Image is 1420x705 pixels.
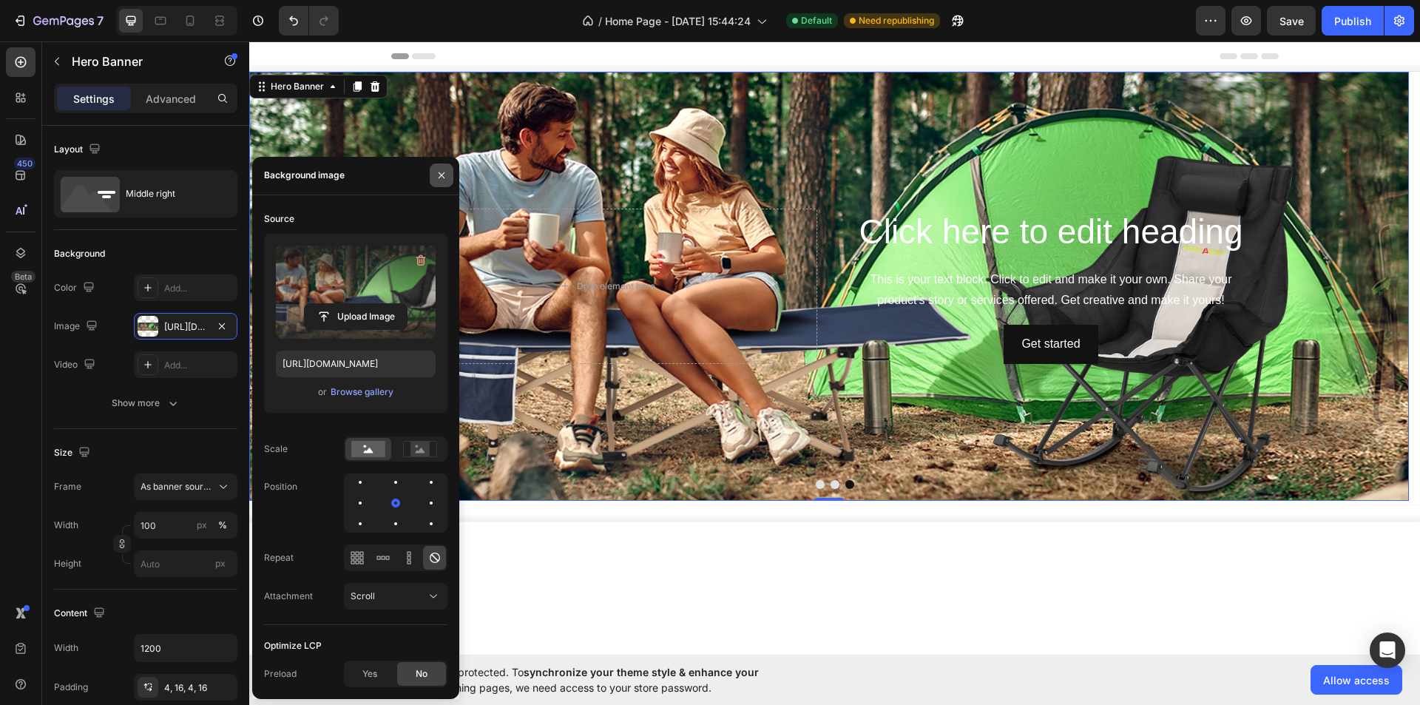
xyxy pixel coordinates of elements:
[134,512,237,539] input: px%
[215,558,226,569] span: px
[54,317,101,337] div: Image
[54,557,81,570] label: Height
[344,583,447,610] button: Scroll
[264,169,345,182] div: Background image
[73,91,115,107] p: Settings
[344,664,816,695] span: Your page is password protected. To when designing pages, we need access to your store password.
[279,6,339,36] div: Undo/Redo
[54,681,88,694] div: Padding
[592,167,1012,215] h2: Click here to edit heading
[304,303,408,330] button: Upload Image
[249,41,1420,655] iframe: Design area
[276,351,436,377] input: https://example.com/image.jpg
[264,590,313,603] div: Attachment
[1267,6,1316,36] button: Save
[164,320,207,334] div: [URL][DOMAIN_NAME]
[134,550,237,577] input: px
[264,551,294,564] div: Repeat
[264,480,297,493] div: Position
[18,38,78,52] div: Hero Banner
[605,13,751,29] span: Home Page - [DATE] 15:44:24
[134,473,237,500] button: As banner source
[264,442,288,456] div: Scale
[754,283,848,323] button: Get started
[54,247,105,260] div: Background
[112,396,180,411] div: Show more
[351,590,375,601] span: Scroll
[97,12,104,30] p: 7
[54,604,108,624] div: Content
[72,53,197,70] p: Hero Banner
[141,480,213,493] span: As banner source
[772,292,831,314] div: Get started
[164,282,234,295] div: Add...
[54,355,98,375] div: Video
[1323,672,1390,688] span: Allow access
[54,480,81,493] label: Frame
[126,177,216,211] div: Middle right
[264,212,294,226] div: Source
[218,519,227,532] div: %
[135,635,237,661] input: Auto
[581,439,590,448] button: Dot
[164,681,234,695] div: 4, 16, 4, 16
[54,140,104,160] div: Layout
[596,439,605,448] button: Dot
[344,666,759,694] span: synchronize your theme style & enhance your experience
[54,641,78,655] div: Width
[146,91,196,107] p: Advanced
[1334,13,1371,29] div: Publish
[328,239,406,251] div: Drop element here
[14,158,35,169] div: 450
[54,278,98,298] div: Color
[859,14,934,27] span: Need republishing
[801,14,832,27] span: Default
[197,519,207,532] div: px
[592,226,1012,272] div: This is your text block. Click to edit and make it your own. Share your product's story or servic...
[416,667,427,681] span: No
[567,439,575,448] button: Dot
[54,390,237,416] button: Show more
[1322,6,1384,36] button: Publish
[598,13,602,29] span: /
[214,516,231,534] button: px
[331,385,393,399] div: Browse gallery
[54,443,93,463] div: Size
[1370,633,1405,668] div: Open Intercom Messenger
[6,6,110,36] button: 7
[164,359,234,372] div: Add...
[318,383,327,401] span: or
[193,516,211,534] button: %
[330,385,394,399] button: Browse gallery
[264,667,297,681] div: Preload
[1311,665,1402,695] button: Allow access
[264,639,322,652] div: Optimize LCP
[1279,15,1304,27] span: Save
[54,519,78,532] label: Width
[362,667,377,681] span: Yes
[11,271,35,283] div: Beta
